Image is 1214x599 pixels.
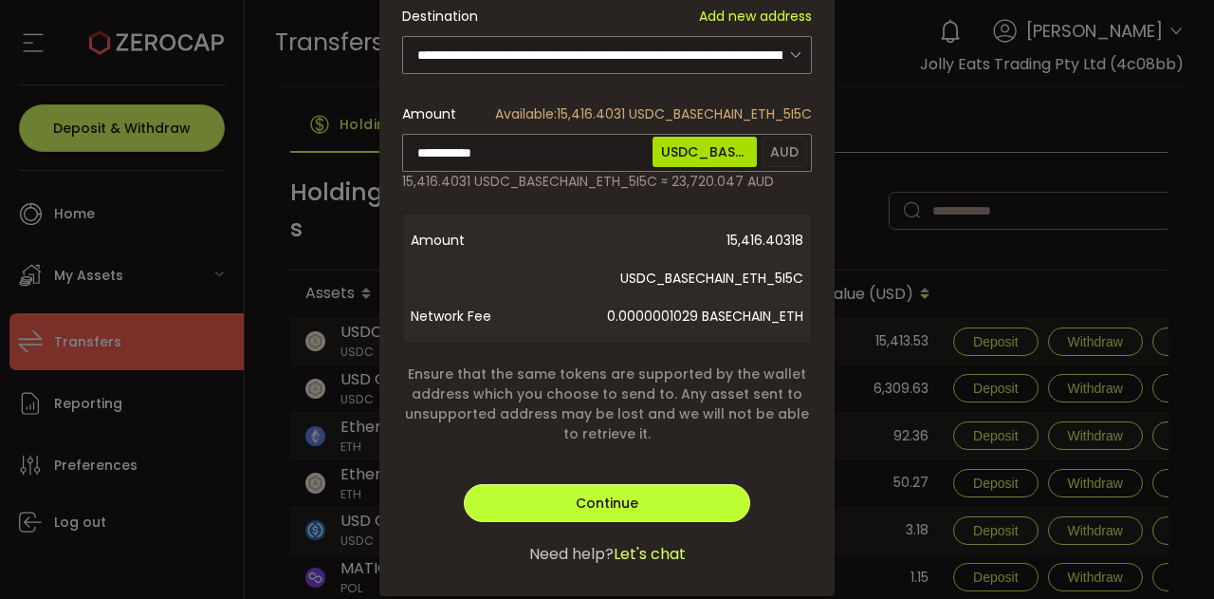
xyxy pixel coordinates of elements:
span: Destination [402,7,478,26]
span: AUD [762,137,807,167]
span: Let's chat [614,543,686,566]
span: Amount [411,221,562,297]
iframe: Chat Widget [1119,508,1214,599]
span: Available: [495,104,557,123]
button: Continue [464,484,750,522]
span: Ensure that the same tokens are supported by the wallet address which you choose to send to. Any ... [402,365,812,444]
span: USDC_BASECHAIN_ETH_5I5C [653,137,757,167]
span: Add new address [699,7,812,27]
span: 15,416.4031 USDC_BASECHAIN_ETH_5I5C [495,104,812,124]
span: Continue [576,494,638,513]
span: Network Fee [411,297,562,335]
span: Need help? [529,543,614,566]
span: 15,416.4031 USDC_BASECHAIN_ETH_5I5C ≈ 23,720.047 AUD [402,172,774,192]
span: 15,416.40318 USDC_BASECHAIN_ETH_5I5C [562,221,803,297]
span: 0.0000001029 BASECHAIN_ETH [562,297,803,335]
span: Amount [402,104,456,124]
